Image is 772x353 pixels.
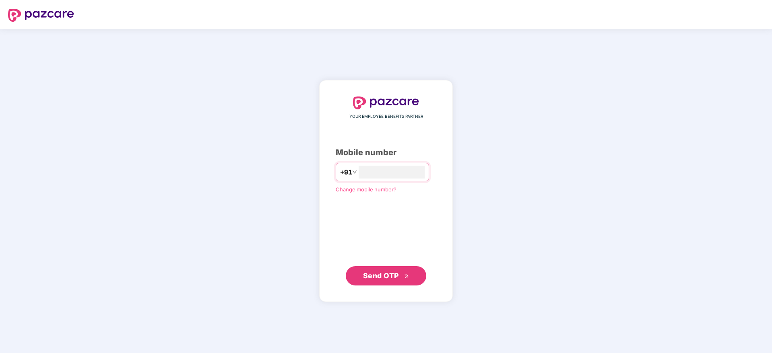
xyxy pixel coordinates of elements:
[336,186,396,193] a: Change mobile number?
[8,9,74,22] img: logo
[353,96,419,109] img: logo
[349,113,423,120] span: YOUR EMPLOYEE BENEFITS PARTNER
[352,170,357,174] span: down
[336,146,436,159] div: Mobile number
[363,271,399,280] span: Send OTP
[346,266,426,285] button: Send OTPdouble-right
[340,167,352,177] span: +91
[404,274,409,279] span: double-right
